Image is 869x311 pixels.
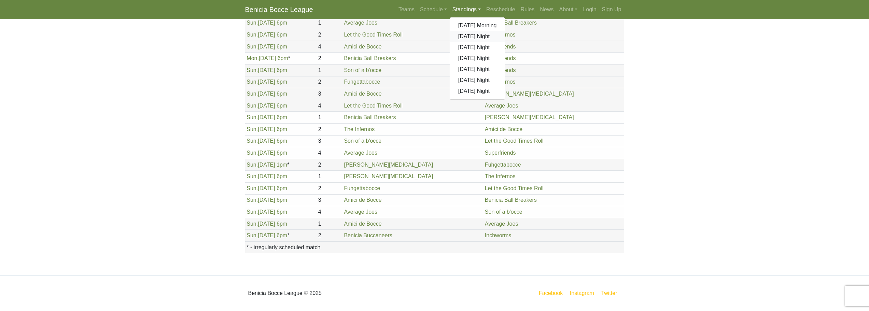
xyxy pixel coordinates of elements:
a: News [537,3,557,16]
a: Sun.[DATE] 6pm [247,32,287,38]
a: Sun.[DATE] 6pm [247,232,287,238]
span: Sun. [247,91,258,97]
span: Sun. [247,232,258,238]
a: Let the Good Times Roll [485,138,544,144]
a: [DATE] Night [450,42,505,53]
a: Amici de Bocce [485,126,522,132]
a: Benicia Ball Breakers [485,20,537,26]
span: Sun. [247,20,258,26]
span: Sun. [247,197,258,203]
a: [PERSON_NAME][MEDICAL_DATA] [344,173,433,179]
td: 4 [317,147,342,159]
a: Son of a b'occe [485,209,522,215]
a: Standings [450,3,483,16]
a: Instagram [569,289,595,297]
a: Teams [396,3,417,16]
a: Reschedule [483,3,518,16]
span: Sun. [247,114,258,120]
span: Sun. [247,79,258,85]
a: Sun.[DATE] 6pm [247,91,287,97]
div: Benicia Bocce League © 2025 [240,281,435,306]
a: Let the Good Times Roll [485,185,544,191]
a: Sun.[DATE] 6pm [247,221,287,227]
td: 2 [317,29,342,41]
a: Average Joes [344,209,377,215]
a: Fuhgettabocce [485,162,521,168]
td: 1 [317,17,342,29]
a: Sun.[DATE] 6pm [247,185,287,191]
a: Benicia Ball Breakers [344,55,396,61]
td: 4 [317,206,342,218]
td: 1 [317,171,342,183]
a: Sun.[DATE] 6pm [247,197,287,203]
a: Son of a b'occe [344,67,381,73]
a: Sun.[DATE] 6pm [247,103,287,109]
td: 2 [317,230,342,242]
a: Average Joes [344,150,377,156]
span: Sun. [247,209,258,215]
td: 4 [317,41,342,53]
a: Twitter [600,289,622,297]
a: Amici de Bocce [344,91,381,97]
a: Sun.[DATE] 6pm [247,79,287,85]
a: About [557,3,580,16]
a: Let the Good Times Roll [344,32,403,38]
th: * - irregularly scheduled match [245,241,624,253]
a: [DATE] Night [450,31,505,42]
td: 3 [317,135,342,147]
a: Son of a b'occe [344,138,381,144]
div: Standings [450,17,505,100]
a: Inchworms [485,232,511,238]
td: 2 [317,182,342,194]
a: Sun.[DATE] 6pm [247,173,287,179]
a: Login [580,3,599,16]
a: Average Joes [485,221,518,227]
a: Sign Up [599,3,624,16]
span: Sun. [247,67,258,73]
a: Sun.[DATE] 6pm [247,44,287,50]
a: Average Joes [485,103,518,109]
span: Sun. [247,221,258,227]
span: Sun. [247,32,258,38]
a: [DATE] Night [450,86,505,97]
td: 1 [317,112,342,124]
a: [PERSON_NAME][MEDICAL_DATA] [485,91,574,97]
td: 1 [317,65,342,76]
a: [DATE] Morning [450,20,505,31]
a: Benicia Ball Breakers [344,114,396,120]
a: Rules [518,3,537,16]
a: Fuhgettabocce [344,79,380,85]
span: Sun. [247,150,258,156]
a: Sun.[DATE] 6pm [247,67,287,73]
a: Sun.[DATE] 6pm [247,126,287,132]
span: Sun. [247,44,258,50]
a: Let the Good Times Roll [344,103,403,109]
span: Sun. [247,162,258,168]
td: 3 [317,194,342,206]
span: Sun. [247,103,258,109]
a: Mon.[DATE] 6pm [247,55,288,61]
a: Sun.[DATE] 6pm [247,114,287,120]
a: The Infernos [344,126,375,132]
a: [PERSON_NAME][MEDICAL_DATA] [344,162,433,168]
span: Sun. [247,185,258,191]
span: Sun. [247,173,258,179]
a: Amici de Bocce [344,44,381,50]
a: Sun.[DATE] 6pm [247,138,287,144]
a: [DATE] Night [450,75,505,86]
a: Superfriends [485,150,516,156]
a: [DATE] Night [450,64,505,75]
td: 2 [317,53,342,65]
a: Fuhgettabocce [344,185,380,191]
td: 2 [317,124,342,136]
a: [PERSON_NAME][MEDICAL_DATA] [485,114,574,120]
a: Amici de Bocce [344,197,381,203]
td: 3 [317,88,342,100]
a: Benicia Ball Breakers [485,197,537,203]
a: Benicia Buccaneers [344,232,392,238]
a: Amici de Bocce [344,221,381,227]
a: The Infernos [485,173,516,179]
a: Facebook [537,289,564,297]
a: Sun.[DATE] 6pm [247,209,287,215]
span: Sun. [247,126,258,132]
